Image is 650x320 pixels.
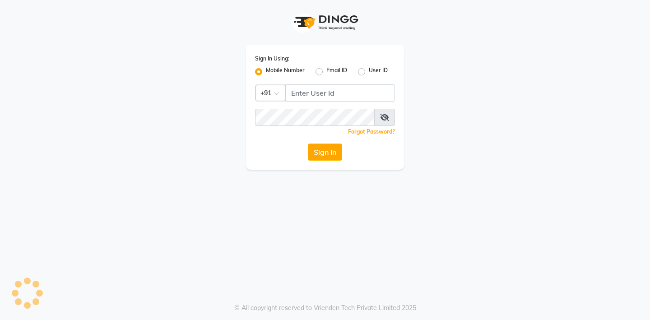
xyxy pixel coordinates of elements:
[266,66,305,77] label: Mobile Number
[369,66,388,77] label: User ID
[348,128,395,135] a: Forgot Password?
[255,109,375,126] input: Username
[285,84,395,102] input: Username
[255,55,289,63] label: Sign In Using:
[326,66,347,77] label: Email ID
[308,144,342,161] button: Sign In
[289,9,361,36] img: logo1.svg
